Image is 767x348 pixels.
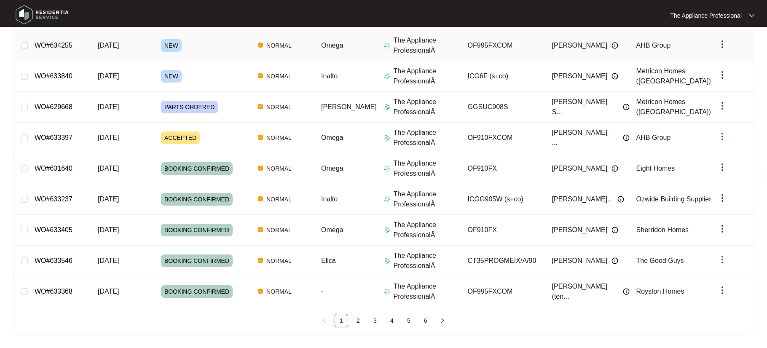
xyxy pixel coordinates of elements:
[611,165,618,172] img: Info icon
[636,165,675,172] span: Eight Homes
[394,251,461,271] p: The Appliance ProfessionalÂ
[161,285,233,298] span: BOOKING CONFIRMED
[394,66,461,86] p: The Appliance ProfessionalÂ
[636,226,689,233] span: Sherridon Homes
[552,281,619,302] span: [PERSON_NAME] (ten...
[552,256,608,266] span: [PERSON_NAME]
[394,281,461,302] p: The Appliance ProfessionalÂ
[321,72,338,80] span: Inalto
[351,314,365,327] li: 2
[670,11,742,20] p: The Appliance Professional
[636,134,671,141] span: AHB Group
[636,288,684,295] span: Royston Homes
[98,103,119,110] span: [DATE]
[352,314,365,327] a: 2
[35,103,72,110] a: WO#629668
[402,314,415,327] a: 5
[98,226,119,233] span: [DATE]
[436,314,449,327] button: right
[552,97,619,117] span: [PERSON_NAME] S...
[98,195,119,203] span: [DATE]
[35,72,72,80] a: WO#633840
[386,314,398,327] a: 4
[321,257,336,264] span: Elica
[394,158,461,179] p: The Appliance ProfessionalÂ
[98,134,119,141] span: [DATE]
[383,42,390,49] img: Assigner Icon
[321,195,338,203] span: Inalto
[636,195,713,203] span: Ozwide Building Supplies
[717,101,727,111] img: dropdown arrow
[717,131,727,142] img: dropdown arrow
[394,35,461,56] p: The Appliance ProfessionalÂ
[617,196,624,203] img: Info icon
[321,134,343,141] span: Omega
[461,276,545,307] td: OF995FXCOM
[258,73,263,78] img: Vercel Logo
[35,257,72,264] a: WO#633546
[717,224,727,234] img: dropdown arrow
[35,42,72,49] a: WO#634255
[98,72,119,80] span: [DATE]
[258,166,263,171] img: Vercel Logo
[161,70,182,83] span: NEW
[636,42,671,49] span: AHB Group
[461,184,545,215] td: ICGG905W (s+co)
[623,104,630,110] img: Info icon
[383,134,390,141] img: Assigner Icon
[263,256,295,266] span: NORMAL
[383,257,390,264] img: Assigner Icon
[552,194,613,204] span: [PERSON_NAME]...
[318,314,331,327] li: Previous Page
[98,288,119,295] span: [DATE]
[611,42,618,49] img: Info icon
[383,288,390,295] img: Assigner Icon
[335,314,348,327] a: 1
[623,134,630,141] img: Info icon
[394,128,461,148] p: The Appliance ProfessionalÂ
[717,193,727,203] img: dropdown arrow
[383,73,390,80] img: Assigner Icon
[717,162,727,172] img: dropdown arrow
[258,135,263,140] img: Vercel Logo
[98,42,119,49] span: [DATE]
[717,254,727,265] img: dropdown arrow
[419,314,432,327] li: 6
[161,131,200,144] span: ACCEPTED
[263,225,295,235] span: NORMAL
[623,288,630,295] img: Info icon
[611,73,618,80] img: Info icon
[161,162,233,175] span: BOOKING CONFIRMED
[322,318,327,323] span: left
[436,314,449,327] li: Next Page
[383,165,390,172] img: Assigner Icon
[321,226,343,233] span: Omega
[258,227,263,232] img: Vercel Logo
[552,128,619,148] span: [PERSON_NAME] - ...
[335,314,348,327] li: 1
[321,165,343,172] span: Omega
[258,43,263,48] img: Vercel Logo
[552,225,608,235] span: [PERSON_NAME]
[461,92,545,123] td: GGSUC908S
[636,257,684,264] span: The Good Guys
[321,288,323,295] span: -
[461,215,545,246] td: OF910FX
[258,289,263,294] img: Vercel Logo
[394,97,461,117] p: The Appliance ProfessionalÂ
[552,71,608,81] span: [PERSON_NAME]
[321,103,377,110] span: [PERSON_NAME]
[35,134,72,141] a: WO#633397
[717,39,727,49] img: dropdown arrow
[461,153,545,184] td: OF910FX
[636,98,711,115] span: Metricon Homes ([GEOGRAPHIC_DATA])
[461,123,545,153] td: OF910FXCOM
[35,288,72,295] a: WO#633368
[394,220,461,240] p: The Appliance ProfessionalÂ
[263,194,295,204] span: NORMAL
[35,195,72,203] a: WO#633237
[263,40,295,51] span: NORMAL
[161,254,233,267] span: BOOKING CONFIRMED
[552,40,608,51] span: [PERSON_NAME]
[263,71,295,81] span: NORMAL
